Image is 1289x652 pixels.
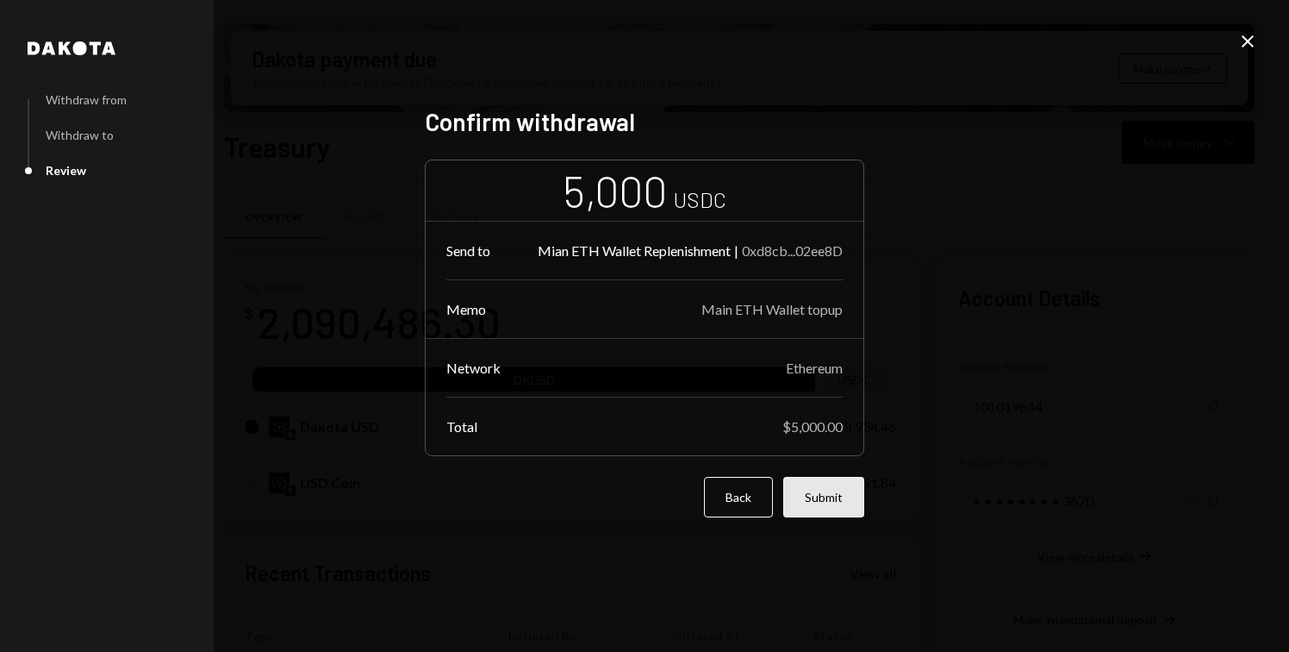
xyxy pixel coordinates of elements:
div: 0xd8cb...02ee8D [742,242,843,259]
div: Main ETH Wallet topup [701,301,843,317]
div: Review [46,163,86,178]
h2: Confirm withdrawal [425,105,864,139]
div: Total [446,418,477,435]
div: Ethereum [786,360,843,376]
div: Send to [446,242,490,259]
button: Submit [783,477,864,517]
div: $5,000.00 [782,418,843,435]
div: | [734,242,738,259]
button: Back [704,477,773,517]
div: 5,000 [563,164,667,218]
div: USDC [674,185,726,214]
div: Mian ETH Wallet Replenishment [538,242,731,259]
div: Withdraw from [46,92,127,107]
div: Withdraw to [46,128,114,142]
div: Network [446,360,501,376]
div: Memo [446,301,486,317]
